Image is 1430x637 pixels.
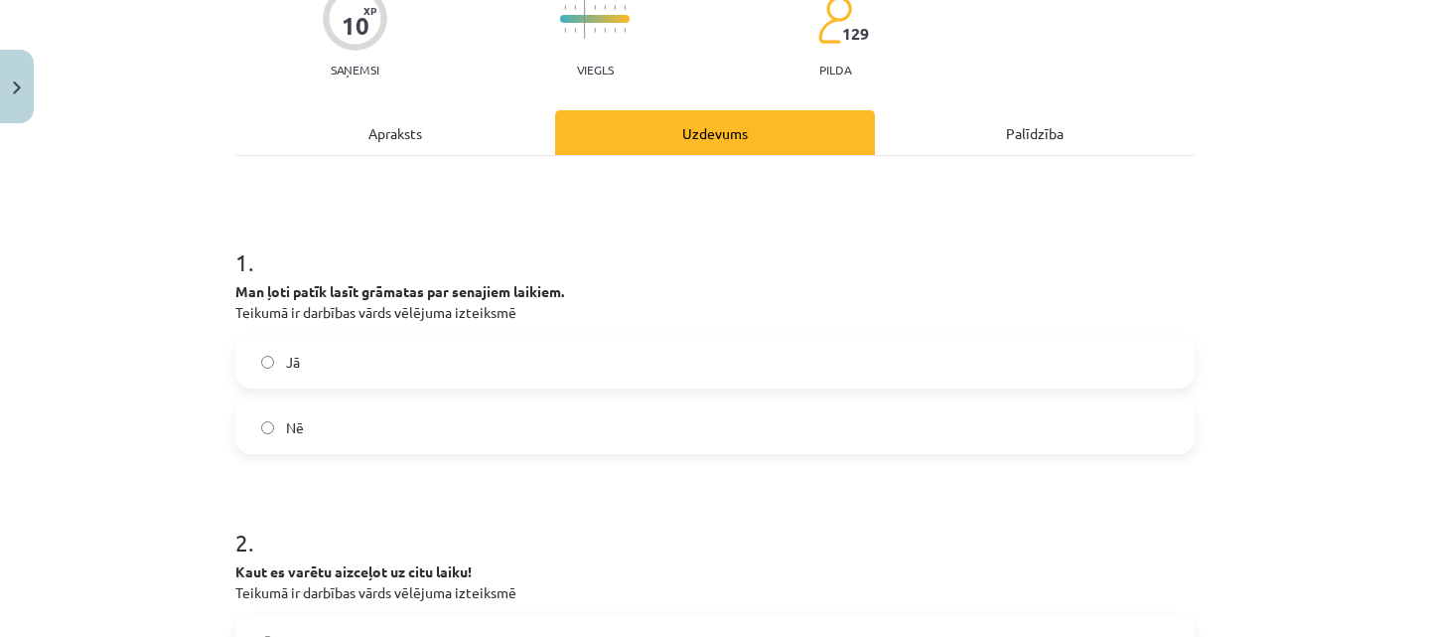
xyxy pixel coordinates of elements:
[13,81,21,94] img: icon-close-lesson-0947bae3869378f0d4975bcd49f059093ad1ed9edebbc8119c70593378902aed.svg
[604,5,606,10] img: icon-short-line-57e1e144782c952c97e751825c79c345078a6d821885a25fce030b3d8c18986b.svg
[875,110,1195,155] div: Palīdzība
[577,63,614,77] p: Viegls
[819,63,851,77] p: pilda
[235,282,564,300] strong: Man ļoti patīk lasīt grāmatas par senajiem laikiem.
[555,110,875,155] div: Uzdevums
[342,12,369,40] div: 10
[604,28,606,33] img: icon-short-line-57e1e144782c952c97e751825c79c345078a6d821885a25fce030b3d8c18986b.svg
[574,5,576,10] img: icon-short-line-57e1e144782c952c97e751825c79c345078a6d821885a25fce030b3d8c18986b.svg
[235,562,472,580] strong: Kaut es varētu aizceļot uz citu laiku!
[235,494,1195,556] h1: 2 .
[261,356,274,369] input: Jā
[614,5,616,10] img: icon-short-line-57e1e144782c952c97e751825c79c345078a6d821885a25fce030b3d8c18986b.svg
[842,25,869,43] span: 129
[594,5,596,10] img: icon-short-line-57e1e144782c952c97e751825c79c345078a6d821885a25fce030b3d8c18986b.svg
[286,417,304,438] span: Nē
[235,110,555,155] div: Apraksts
[286,352,300,373] span: Jā
[624,5,626,10] img: icon-short-line-57e1e144782c952c97e751825c79c345078a6d821885a25fce030b3d8c18986b.svg
[235,561,1195,603] p: Teikumā ir darbības vārds vēlējuma izteiksmē
[564,5,566,10] img: icon-short-line-57e1e144782c952c97e751825c79c345078a6d821885a25fce030b3d8c18986b.svg
[624,28,626,33] img: icon-short-line-57e1e144782c952c97e751825c79c345078a6d821885a25fce030b3d8c18986b.svg
[564,28,566,33] img: icon-short-line-57e1e144782c952c97e751825c79c345078a6d821885a25fce030b3d8c18986b.svg
[235,281,1195,323] p: Teikumā ir darbības vārds vēlējuma izteiksmē
[323,63,387,77] p: Saņemsi
[594,28,596,33] img: icon-short-line-57e1e144782c952c97e751825c79c345078a6d821885a25fce030b3d8c18986b.svg
[363,5,376,16] span: XP
[261,421,274,434] input: Nē
[574,28,576,33] img: icon-short-line-57e1e144782c952c97e751825c79c345078a6d821885a25fce030b3d8c18986b.svg
[614,28,616,33] img: icon-short-line-57e1e144782c952c97e751825c79c345078a6d821885a25fce030b3d8c18986b.svg
[235,214,1195,275] h1: 1 .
